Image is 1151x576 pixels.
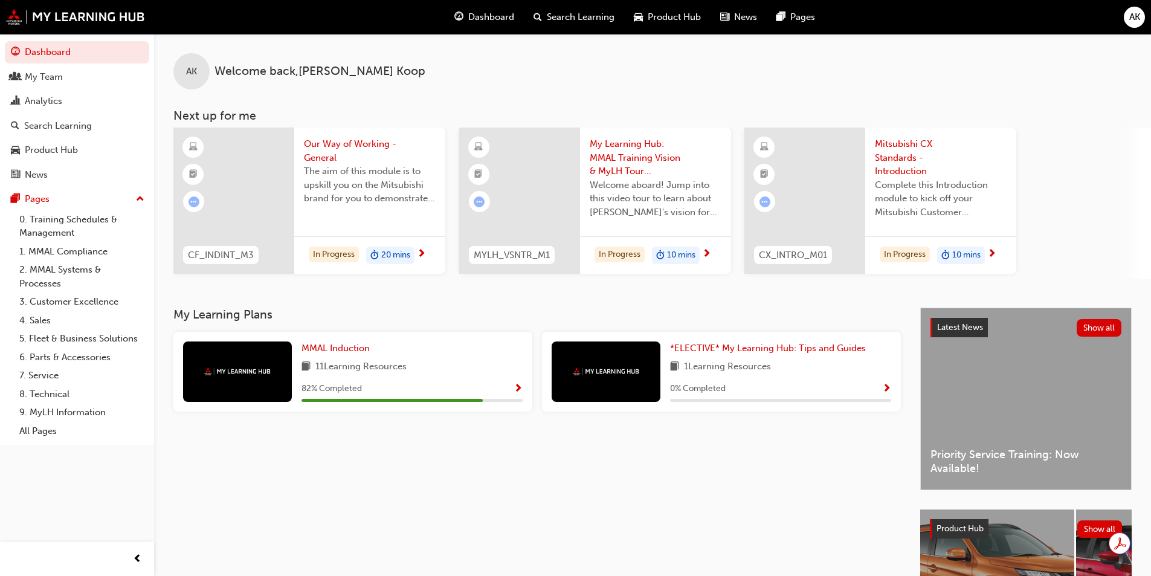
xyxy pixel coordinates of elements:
button: Pages [5,188,149,210]
span: up-icon [136,192,144,207]
a: CF_INDINT_M3Our Way of Working - GeneralThe aim of this module is to upskill you on the Mitsubish... [173,128,445,274]
span: Dashboard [468,10,514,24]
a: MYLH_VSNTR_M1My Learning Hub: MMAL Training Vision & MyLH Tour (Elective)Welcome aboard! Jump int... [459,128,731,274]
span: guage-icon [11,47,20,58]
a: search-iconSearch Learning [524,5,624,30]
span: news-icon [720,10,729,25]
div: Search Learning [24,119,92,133]
span: book-icon [670,360,679,375]
span: Product Hub [937,523,984,534]
a: pages-iconPages [767,5,825,30]
a: Search Learning [5,115,149,137]
a: 6. Parts & Accessories [15,348,149,367]
span: next-icon [702,249,711,260]
button: AK [1124,7,1145,28]
a: Product HubShow all [930,519,1122,539]
a: Dashboard [5,41,149,63]
span: booktick-icon [760,167,769,183]
img: mmal [573,367,639,375]
div: In Progress [880,247,930,263]
span: 11 Learning Resources [315,360,407,375]
div: In Progress [595,247,645,263]
span: duration-icon [656,248,665,264]
span: learningResourceType_ELEARNING-icon [189,140,198,155]
span: guage-icon [454,10,463,25]
a: 7. Service [15,366,149,385]
span: learningResourceType_ELEARNING-icon [760,140,769,155]
button: Show all [1077,319,1122,337]
span: My Learning Hub: MMAL Training Vision & MyLH Tour (Elective) [590,137,721,178]
a: All Pages [15,422,149,441]
span: car-icon [11,145,20,156]
span: learningResourceType_ELEARNING-icon [474,140,483,155]
span: Our Way of Working - General [304,137,436,164]
a: 0. Training Schedules & Management [15,210,149,242]
span: duration-icon [370,248,379,264]
span: The aim of this module is to upskill you on the Mitsubishi brand for you to demonstrate the same ... [304,164,436,205]
img: mmal [6,9,145,25]
span: Product Hub [648,10,701,24]
span: search-icon [11,121,19,132]
span: Welcome back , [PERSON_NAME] Koop [214,65,425,79]
span: pages-icon [11,194,20,205]
a: car-iconProduct Hub [624,5,711,30]
a: CX_INTRO_M01Mitsubishi CX Standards - IntroductionComplete this Introduction module to kick off y... [744,128,1016,274]
span: Pages [790,10,815,24]
button: Show all [1077,520,1123,538]
span: Show Progress [882,384,891,395]
span: News [734,10,757,24]
a: 9. MyLH Information [15,403,149,422]
span: booktick-icon [474,167,483,183]
span: Mitsubishi CX Standards - Introduction [875,137,1007,178]
a: 4. Sales [15,311,149,330]
span: CX_INTRO_M01 [759,248,827,262]
span: people-icon [11,72,20,83]
span: 82 % Completed [301,382,362,396]
span: MYLH_VSNTR_M1 [474,248,550,262]
div: Analytics [25,94,62,108]
a: Latest NewsShow allPriority Service Training: Now Available! [920,308,1132,490]
a: My Team [5,66,149,88]
span: news-icon [11,170,20,181]
span: Complete this Introduction module to kick off your Mitsubishi Customer Excellence (CX) Standards ... [875,178,1007,219]
span: learningRecordVerb_ATTEMPT-icon [759,196,770,207]
button: Show Progress [882,381,891,396]
a: news-iconNews [711,5,767,30]
a: *ELECTIVE* My Learning Hub: Tips and Guides [670,341,871,355]
span: booktick-icon [189,167,198,183]
div: My Team [25,70,63,84]
a: Product Hub [5,139,149,161]
a: guage-iconDashboard [445,5,524,30]
span: Search Learning [547,10,614,24]
span: pages-icon [776,10,785,25]
h3: My Learning Plans [173,308,901,322]
span: learningRecordVerb_ATTEMPT-icon [189,196,199,207]
span: 1 Learning Resources [684,360,771,375]
a: MMAL Induction [301,341,375,355]
span: Welcome aboard! Jump into this video tour to learn about [PERSON_NAME]'s vision for your learning... [590,178,721,219]
span: search-icon [534,10,542,25]
span: book-icon [301,360,311,375]
span: chart-icon [11,96,20,107]
span: Priority Service Training: Now Available! [930,448,1121,475]
span: Latest News [937,322,983,332]
div: Product Hub [25,143,78,157]
span: Show Progress [514,384,523,395]
span: MMAL Induction [301,343,370,354]
span: duration-icon [941,248,950,264]
h3: Next up for me [154,109,1151,123]
button: Show Progress [514,381,523,396]
button: DashboardMy TeamAnalyticsSearch LearningProduct HubNews [5,39,149,188]
span: AK [1129,10,1140,24]
a: 8. Technical [15,385,149,404]
span: next-icon [987,249,996,260]
div: Pages [25,192,50,206]
a: News [5,164,149,186]
span: 10 mins [667,248,695,262]
a: 1. MMAL Compliance [15,242,149,261]
div: In Progress [309,247,359,263]
span: 20 mins [381,248,410,262]
span: 10 mins [952,248,981,262]
a: Analytics [5,90,149,112]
